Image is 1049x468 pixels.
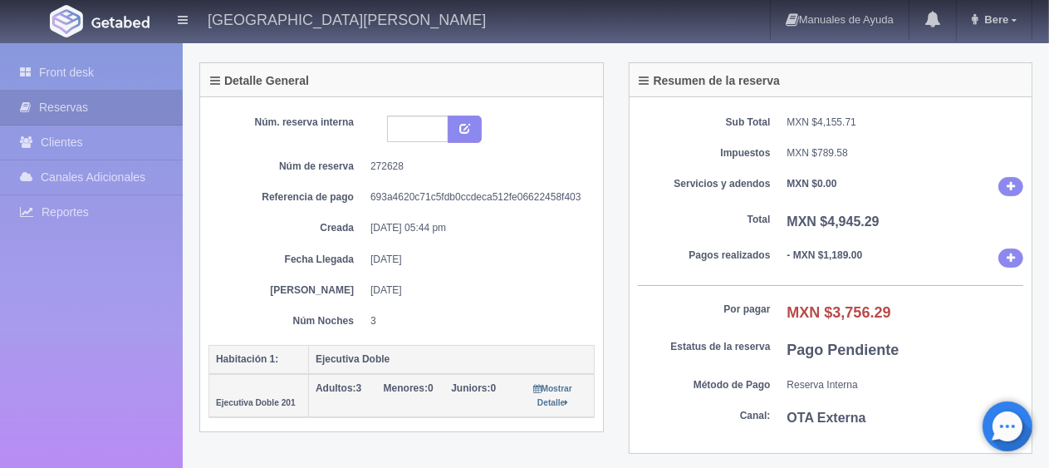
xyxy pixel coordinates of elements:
dt: Por pagar [638,303,771,317]
a: Mostrar Detalle [534,382,572,408]
dt: Sub Total [638,116,771,130]
small: Mostrar Detalle [534,384,572,407]
b: OTA Externa [787,411,866,425]
b: Pago Pendiente [787,342,899,358]
dt: Servicios y adendos [638,177,771,191]
th: Ejecutiva Doble [309,345,595,374]
dd: [DATE] [370,253,582,267]
dt: [PERSON_NAME] [221,283,354,298]
h4: Resumen de la reserva [640,75,781,87]
dt: Estatus de la reserva [638,340,771,354]
b: Habitación 1: [216,353,278,365]
dt: Referencia de pago [221,190,354,204]
dt: Núm de reserva [221,160,354,174]
b: MXN $0.00 [787,178,837,190]
dd: 272628 [370,160,582,174]
span: 3 [316,382,361,394]
dd: [DATE] [370,283,582,298]
dt: Núm Noches [221,314,354,328]
dd: [DATE] 05:44 pm [370,221,582,235]
strong: Juniors: [451,382,490,394]
img: Getabed [91,16,150,28]
dt: Impuestos [638,146,771,160]
dd: 3 [370,314,582,328]
dt: Pagos realizados [638,249,771,263]
b: MXN $4,945.29 [787,214,880,229]
h4: Detalle General [210,75,309,87]
dt: Creada [221,221,354,235]
strong: Adultos: [316,382,356,394]
b: MXN $3,756.29 [787,304,891,321]
span: 0 [451,382,496,394]
dd: 693a4620c71c5fdb0ccdeca512fe06622458f403 [370,190,582,204]
b: - MXN $1,189.00 [787,249,863,261]
dd: MXN $789.58 [787,146,1024,160]
dt: Total [638,213,771,227]
small: Ejecutiva Doble 201 [216,398,296,407]
img: Getabed [50,5,83,37]
dd: Reserva Interna [787,378,1024,392]
strong: Menores: [384,382,428,394]
dt: Núm. reserva interna [221,116,354,130]
h4: [GEOGRAPHIC_DATA][PERSON_NAME] [208,8,486,29]
span: 0 [384,382,434,394]
dd: MXN $4,155.71 [787,116,1024,130]
dt: Método de Pago [638,378,771,392]
dt: Fecha Llegada [221,253,354,267]
dt: Canal: [638,409,771,423]
span: Bere [980,13,1008,26]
